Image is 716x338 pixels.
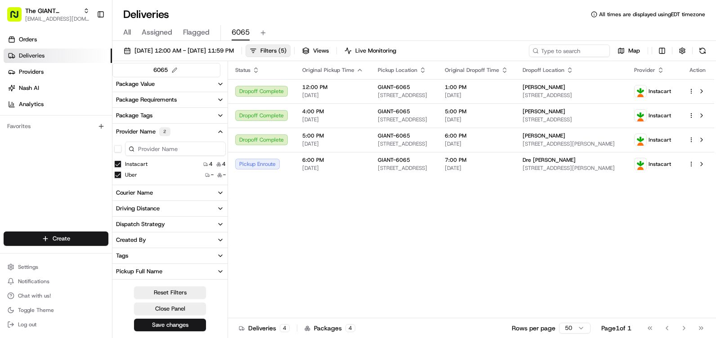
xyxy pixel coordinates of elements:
span: Pickup Location [378,67,417,74]
span: ( 5 ) [278,47,286,55]
span: [STREET_ADDRESS] [378,140,430,147]
button: Dispatch Strategy [112,217,228,232]
span: 7:00 PM [445,156,508,164]
span: 6065 [232,27,250,38]
div: 4 [280,324,290,332]
input: Provider Name [125,142,226,156]
div: Tags [116,252,128,260]
span: [DATE] [302,116,363,123]
span: [DATE] [302,140,363,147]
button: [EMAIL_ADDRESS][DOMAIN_NAME] [25,15,89,22]
button: Save changes [134,319,206,331]
span: Notifications [18,278,49,285]
button: Courier Name [112,185,228,200]
span: Deliveries [19,52,45,60]
span: Status [235,67,251,74]
span: [STREET_ADDRESS] [378,116,430,123]
button: Refresh [696,44,709,57]
button: Created By [112,232,228,248]
span: Instacart [649,88,671,95]
span: [STREET_ADDRESS] [523,116,620,123]
span: Filters [260,47,286,55]
div: 📗 [9,131,16,138]
span: Live Monitoring [355,47,396,55]
span: Provider [634,67,655,74]
h1: Deliveries [123,7,169,22]
span: Instacart [649,112,671,119]
span: [STREET_ADDRESS][PERSON_NAME] [523,165,620,172]
span: Orders [19,36,37,44]
span: Settings [18,263,38,271]
button: Filters(5) [246,44,291,57]
button: Settings [4,261,108,273]
span: Pylon [89,152,109,159]
input: Type to search [529,44,610,57]
span: Views [313,47,329,55]
span: Log out [18,321,36,328]
span: API Documentation [85,130,144,139]
div: 4 [345,324,355,332]
div: Favorites [4,119,108,133]
a: Nash AI [4,81,112,95]
div: 6065 [153,65,179,75]
span: GIANT-6065 [378,84,410,91]
img: Nash [9,9,27,27]
button: Tags [112,248,228,263]
div: 2 [159,127,170,136]
span: GIANT-6065 [378,132,410,139]
div: Created By [116,236,146,244]
div: Pickup Full Name [116,267,162,276]
div: 💻 [76,131,83,138]
button: The GIANT Company [25,6,80,15]
span: [DATE] [302,165,363,172]
span: 4:00 PM [302,108,363,115]
div: Driving Distance [116,205,160,213]
span: [PERSON_NAME] [523,108,565,115]
a: Deliveries [4,49,112,63]
span: [PERSON_NAME] [523,132,565,139]
span: All times are displayed using EDT timezone [599,11,705,18]
span: Original Pickup Time [302,67,354,74]
span: Nash AI [19,84,39,92]
img: profile_instacart_ahold_partner.png [635,134,646,146]
span: [DATE] [302,92,363,99]
span: Dre [PERSON_NAME] [523,156,576,164]
span: Toggle Theme [18,307,54,314]
span: [STREET_ADDRESS] [523,92,620,99]
button: Toggle Theme [4,304,108,316]
img: 1736555255976-a54dd68f-1ca7-489b-9aae-adbdc363a1c4 [9,86,25,102]
div: Page 1 of 1 [601,324,631,333]
a: Powered byPylon [63,152,109,159]
p: Welcome 👋 [9,36,164,50]
span: - [223,171,226,178]
div: Dispatch Strategy [116,220,165,228]
button: Chat with us! [4,289,108,302]
div: Action [688,67,707,74]
img: profile_instacart_ahold_partner.png [635,110,646,121]
span: All [123,27,131,38]
span: [DATE] [445,92,508,99]
button: Close Panel [134,302,206,315]
span: 12:00 PM [302,84,363,91]
span: Create [53,235,70,243]
span: GIANT-6065 [378,108,410,115]
button: Package Requirements [112,92,228,107]
span: 1:00 PM [445,84,508,91]
div: Courier Name [116,189,153,197]
button: Views [298,44,333,57]
a: Orders [4,32,112,47]
span: GIANT-6065 [378,156,410,164]
div: Packages [304,324,355,333]
span: [PERSON_NAME] [523,84,565,91]
button: Package Tags [112,108,228,123]
button: Pickup Full Name [112,264,228,279]
button: Create [4,231,108,246]
span: 4 [209,160,213,168]
span: Providers [19,68,44,76]
span: [DATE] [445,165,508,172]
button: Provider Name2 [112,124,228,140]
span: 5:00 PM [445,108,508,115]
a: 📗Knowledge Base [5,127,72,143]
span: Map [628,47,640,55]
